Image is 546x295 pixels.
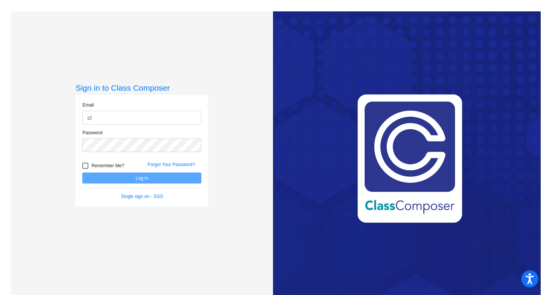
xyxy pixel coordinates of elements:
a: Single sign on - SSO [121,194,163,199]
label: Password [82,129,102,136]
a: Forgot Your Password? [147,162,195,167]
h3: Sign in to Class Composer [75,83,208,93]
label: Email [82,102,94,108]
span: Remember Me? [91,161,124,170]
button: Log In [82,173,201,184]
